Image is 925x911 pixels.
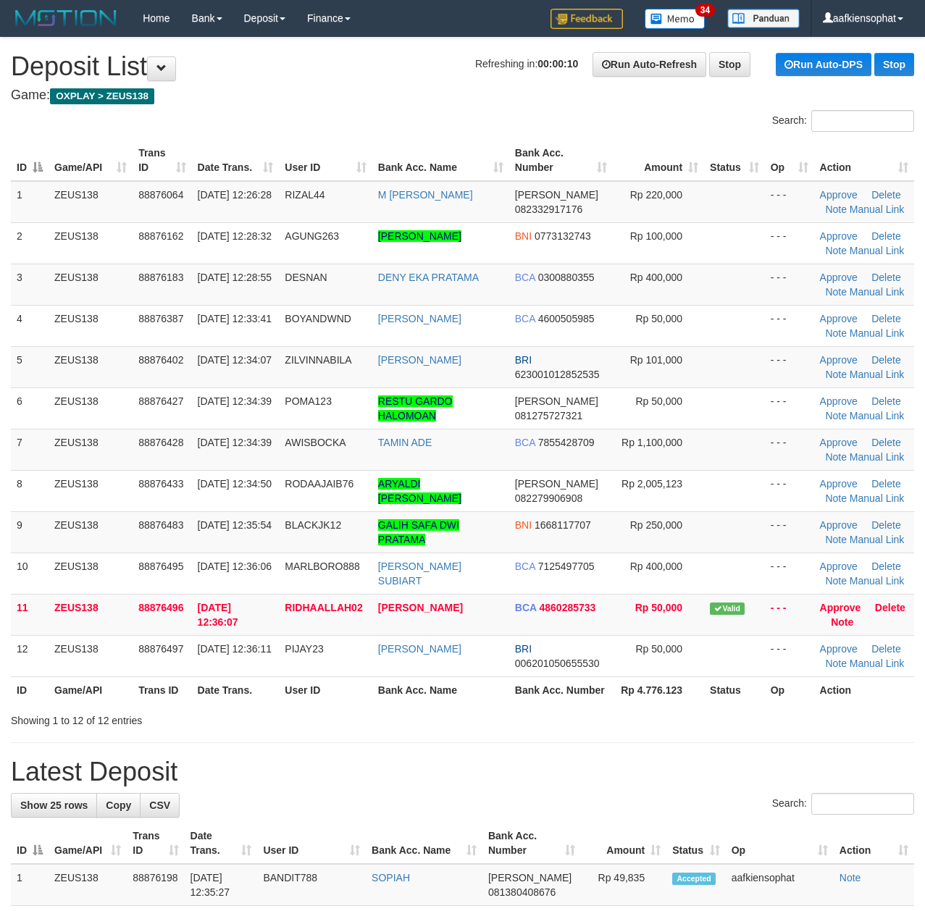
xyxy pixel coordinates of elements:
[850,575,905,587] a: Manual Link
[49,387,133,429] td: ZEUS138
[825,286,847,298] a: Note
[850,203,905,215] a: Manual Link
[539,602,595,613] span: Copy 4860285733 to clipboard
[515,561,535,572] span: BCA
[630,272,682,283] span: Rp 400,000
[279,140,372,181] th: User ID: activate to sort column ascending
[49,676,133,703] th: Game/API
[621,478,682,490] span: Rp 2,005,123
[198,354,272,366] span: [DATE] 12:34:07
[50,88,154,104] span: OXPLAY > ZEUS138
[820,354,858,366] a: Approve
[192,140,280,181] th: Date Trans.: activate to sort column ascending
[138,519,183,531] span: 88876483
[765,429,814,470] td: - - -
[871,643,900,655] a: Delete
[285,478,353,490] span: RODAAJAIB76
[825,410,847,421] a: Note
[765,264,814,305] td: - - -
[765,676,814,703] th: Op
[515,354,532,366] span: BRI
[710,603,745,615] span: Valid transaction
[825,369,847,380] a: Note
[49,222,133,264] td: ZEUS138
[378,395,453,421] a: RESTU GARDO HALOMOAN
[765,222,814,264] td: - - -
[198,478,272,490] span: [DATE] 12:34:50
[765,594,814,635] td: - - -
[149,799,170,811] span: CSV
[378,519,459,545] a: GALIH SAFA DWI PRATAMA
[515,230,532,242] span: BNI
[49,346,133,387] td: ZEUS138
[825,658,847,669] a: Note
[285,395,332,407] span: POMA123
[11,346,49,387] td: 5
[378,643,461,655] a: [PERSON_NAME]
[535,519,591,531] span: Copy 1668117707 to clipboard
[871,561,900,572] a: Delete
[257,864,366,906] td: BANDIT788
[11,635,49,676] td: 12
[11,305,49,346] td: 4
[515,519,532,531] span: BNI
[765,346,814,387] td: - - -
[49,140,133,181] th: Game/API: activate to sort column ascending
[138,478,183,490] span: 88876433
[127,823,184,864] th: Trans ID: activate to sort column ascending
[515,369,600,380] span: Copy 623001012852535 to clipboard
[875,602,905,613] a: Delete
[372,872,410,883] a: SOPIAH
[96,793,141,818] a: Copy
[20,799,88,811] span: Show 25 rows
[765,305,814,346] td: - - -
[820,519,858,531] a: Approve
[378,272,479,283] a: DENY EKA PRATAMA
[515,313,535,324] span: BCA
[515,437,535,448] span: BCA
[635,395,682,407] span: Rp 50,000
[482,823,581,864] th: Bank Acc. Number: activate to sort column ascending
[11,88,914,103] h4: Game:
[11,511,49,553] td: 9
[630,561,682,572] span: Rp 400,000
[850,534,905,545] a: Manual Link
[198,437,272,448] span: [DATE] 12:34:39
[378,437,432,448] a: TAMIN ADE
[49,305,133,346] td: ZEUS138
[551,9,623,29] img: Feedback.jpg
[378,561,461,587] a: [PERSON_NAME] SUBIART
[198,395,272,407] span: [DATE] 12:34:39
[285,643,323,655] span: PIJAY23
[831,616,853,628] a: Note
[133,676,191,703] th: Trans ID
[581,864,667,906] td: Rp 49,835
[133,140,191,181] th: Trans ID: activate to sort column ascending
[613,676,704,703] th: Rp 4.776.123
[765,511,814,553] td: - - -
[11,181,49,223] td: 1
[814,140,914,181] th: Action: activate to sort column ascending
[49,470,133,511] td: ZEUS138
[515,643,532,655] span: BRI
[49,594,133,635] td: ZEUS138
[488,886,556,898] span: Copy 081380408676 to clipboard
[138,602,183,613] span: 88876496
[765,140,814,181] th: Op: activate to sort column ascending
[820,272,858,283] a: Approve
[666,823,726,864] th: Status: activate to sort column ascending
[185,864,258,906] td: [DATE] 12:35:27
[49,864,127,906] td: ZEUS138
[138,230,183,242] span: 88876162
[11,864,49,906] td: 1
[811,793,914,815] input: Search:
[630,519,682,531] span: Rp 250,000
[198,643,272,655] span: [DATE] 12:36:11
[192,676,280,703] th: Date Trans.
[49,264,133,305] td: ZEUS138
[874,53,914,76] a: Stop
[11,387,49,429] td: 6
[515,189,598,201] span: [PERSON_NAME]
[378,602,463,613] a: [PERSON_NAME]
[11,793,97,818] a: Show 25 rows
